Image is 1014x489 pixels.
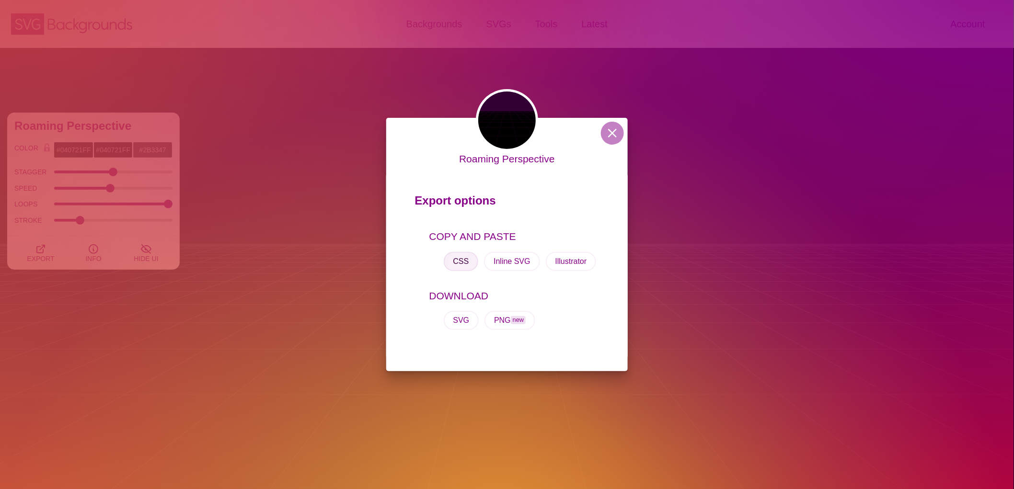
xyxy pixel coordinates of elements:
button: PNGnew [484,311,535,330]
p: COPY AND PASTE [429,229,599,244]
button: Illustrator [546,252,597,271]
p: Roaming Perspective [459,151,555,167]
p: DOWNLOAD [429,288,599,304]
span: new [511,316,526,324]
button: Inline SVG [484,252,540,271]
button: CSS [444,252,479,271]
p: Export options [415,190,599,216]
button: SVG [444,311,479,330]
img: a flat 3d-like background animation that looks to the horizon [476,89,538,151]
